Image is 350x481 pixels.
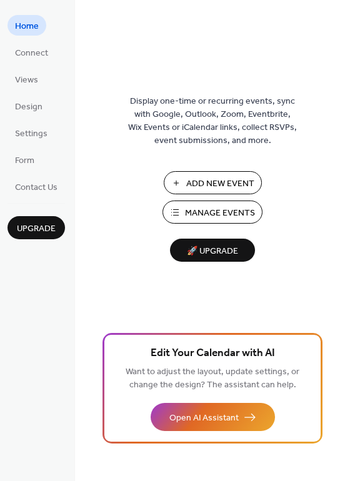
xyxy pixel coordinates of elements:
[7,69,46,89] a: Views
[15,47,48,60] span: Connect
[186,177,254,191] span: Add New Event
[15,20,39,33] span: Home
[15,127,47,141] span: Settings
[7,15,46,36] a: Home
[7,96,50,116] a: Design
[17,222,56,236] span: Upgrade
[15,101,42,114] span: Design
[128,95,297,147] span: Display one-time or recurring events, sync with Google, Outlook, Zoom, Eventbrite, Wix Events or ...
[7,176,65,197] a: Contact Us
[162,201,262,224] button: Manage Events
[177,243,247,260] span: 🚀 Upgrade
[151,403,275,431] button: Open AI Assistant
[170,239,255,262] button: 🚀 Upgrade
[7,216,65,239] button: Upgrade
[164,171,262,194] button: Add New Event
[7,149,42,170] a: Form
[169,412,239,425] span: Open AI Assistant
[15,154,34,167] span: Form
[151,345,275,362] span: Edit Your Calendar with AI
[15,74,38,87] span: Views
[7,122,55,143] a: Settings
[15,181,57,194] span: Contact Us
[185,207,255,220] span: Manage Events
[126,364,299,394] span: Want to adjust the layout, update settings, or change the design? The assistant can help.
[7,42,56,62] a: Connect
